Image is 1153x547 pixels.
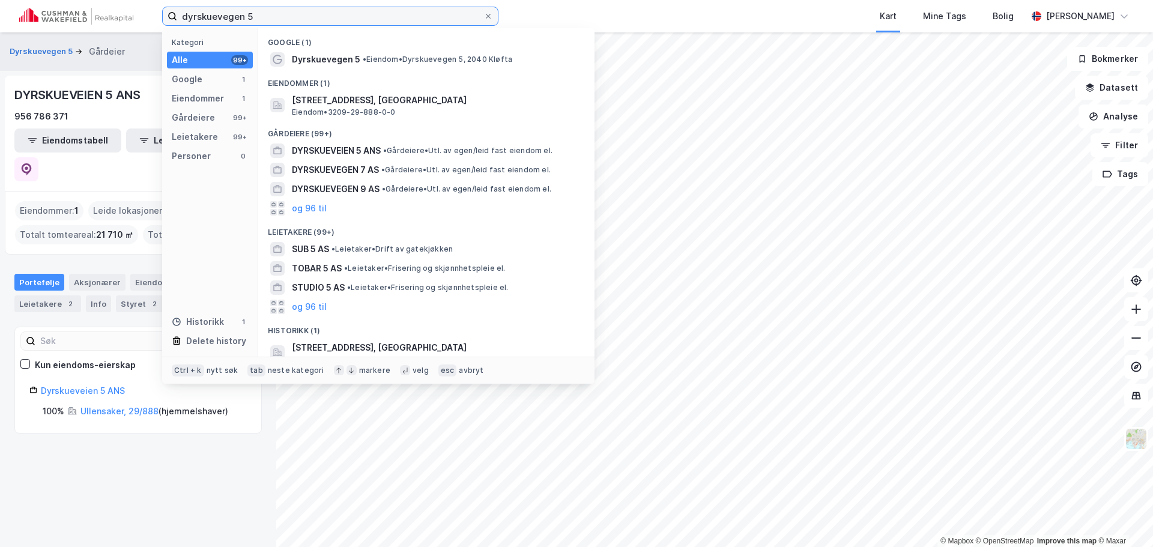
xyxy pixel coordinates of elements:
div: Google [172,72,202,86]
div: 1 [238,317,248,327]
a: Mapbox [940,537,973,545]
div: Alle [172,53,188,67]
a: Dyrskueveien 5 ANS [41,385,125,396]
div: Personer [172,149,211,163]
div: Google (1) [258,28,595,50]
div: Mine Tags [923,9,966,23]
span: • [331,244,335,253]
button: Tags [1092,162,1148,186]
button: og 96 til [292,201,327,216]
a: Improve this map [1037,537,1097,545]
div: [PERSON_NAME] [1046,9,1115,23]
span: SUB 5 AS [292,242,329,256]
div: Eiendommer (1) [258,69,595,91]
span: • [347,283,351,292]
span: • [363,55,366,64]
span: STUDIO 5 AS [292,280,345,295]
span: Eiendom • 3209-29-888-0-0 [292,107,396,117]
div: 99+ [231,132,248,142]
span: Leietaker • Frisering og skjønnhetspleie el. [347,283,509,292]
a: Ullensaker, 29/888 [80,406,159,416]
div: Leietakere (99+) [258,218,595,240]
div: Gårdeiere [172,110,215,125]
div: Kontrollprogram for chat [1093,489,1153,547]
div: velg [413,366,429,375]
span: DYRSKUEVEIEN 5 ANS [292,144,381,158]
button: Leietakertabell [126,128,233,153]
div: Historikk (1) [258,316,595,338]
div: avbryt [459,366,483,375]
div: Kart [880,9,897,23]
div: 99+ [231,113,248,122]
div: 2 [148,298,160,310]
span: DYRSKUEVEGEN 7 AS [292,163,379,177]
div: Portefølje [14,274,64,291]
div: 956 786 371 [14,109,68,124]
div: 2 [64,298,76,310]
div: neste kategori [268,366,324,375]
iframe: Chat Widget [1093,489,1153,547]
button: og 96 til [292,300,327,314]
span: Leietaker • Frisering og skjønnhetspleie el. [344,264,506,273]
div: tab [247,364,265,376]
span: Eiendom • Dyrskuevegen 5, 2040 Kløfta [363,55,512,64]
span: [STREET_ADDRESS], [GEOGRAPHIC_DATA] [292,340,580,355]
span: DYRSKUEVEGEN 9 AS [292,182,380,196]
div: Leietakere [172,130,218,144]
div: Aksjonærer [69,274,126,291]
div: Kategori [172,38,253,47]
span: • [381,165,385,174]
div: Totalt byggareal : [143,225,258,244]
span: • [344,264,348,273]
button: Filter [1091,133,1148,157]
div: Gårdeier [89,44,125,59]
span: Gårdeiere • Utl. av egen/leid fast eiendom el. [381,165,551,175]
button: Dyrskuevegen 5 [10,46,75,58]
span: Dyrskuevegen 5 [292,52,360,67]
div: Bolig [993,9,1014,23]
div: esc [438,364,457,376]
div: Styret [116,295,165,312]
div: Totalt tomteareal : [15,225,138,244]
div: Delete history [186,334,246,348]
span: 21 710 ㎡ [96,228,133,242]
button: Eiendomstabell [14,128,121,153]
div: DYRSKUEVEIEN 5 ANS [14,85,142,104]
div: Kun eiendoms-eierskap [35,358,136,372]
span: Leietaker • Drift av gatekjøkken [331,244,453,254]
span: [STREET_ADDRESS], [GEOGRAPHIC_DATA] [292,93,580,107]
div: 1 [238,94,248,103]
img: Z [1125,428,1148,450]
div: ( hjemmelshaver ) [80,404,228,419]
img: cushman-wakefield-realkapital-logo.202ea83816669bd177139c58696a8fa1.svg [19,8,133,25]
div: Leietakere [14,295,81,312]
div: nytt søk [207,366,238,375]
div: Historikk [172,315,224,329]
input: Søk [35,332,167,350]
div: Gårdeiere (99+) [258,119,595,141]
div: 99+ [231,55,248,65]
span: Gårdeiere • Utl. av egen/leid fast eiendom el. [383,146,552,156]
div: Info [86,295,111,312]
div: markere [359,366,390,375]
button: Analyse [1079,104,1148,128]
span: 1 [74,204,79,218]
button: Datasett [1075,76,1148,100]
div: Eiendommer [130,274,204,291]
div: Eiendommer : [15,201,83,220]
div: 0 [238,151,248,161]
div: 100% [43,404,64,419]
div: Ctrl + k [172,364,204,376]
div: Leide lokasjoner : [88,201,174,220]
span: Gårdeiere • Utl. av egen/leid fast eiendom el. [382,184,551,194]
button: Bokmerker [1067,47,1148,71]
span: Eiendom • 3209-29-888-0-0 [292,355,396,364]
input: Søk på adresse, matrikkel, gårdeiere, leietakere eller personer [177,7,483,25]
div: 1 [238,74,248,84]
span: • [383,146,387,155]
div: Eiendommer [172,91,224,106]
a: OpenStreetMap [976,537,1034,545]
span: TOBAR 5 AS [292,261,342,276]
span: • [382,184,386,193]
